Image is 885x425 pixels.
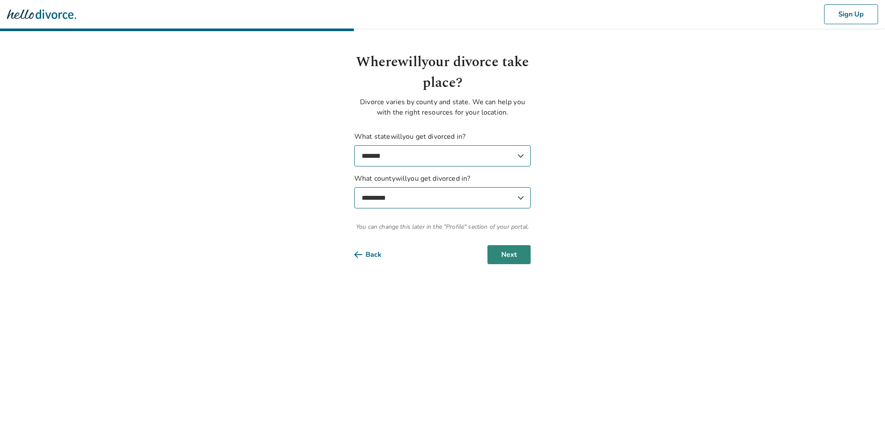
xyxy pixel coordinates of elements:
[7,6,76,23] img: Hello Divorce Logo
[487,245,531,264] button: Next
[824,4,878,24] button: Sign Up
[354,52,531,93] h1: Where will your divorce take place?
[842,383,885,425] iframe: Chat Widget
[354,97,531,118] p: Divorce varies by county and state. We can help you with the right resources for your location.
[354,173,531,208] label: What county will you get divorced in?
[354,145,531,166] select: What statewillyou get divorced in?
[354,245,395,264] button: Back
[354,131,531,166] label: What state will you get divorced in?
[354,222,531,231] span: You can change this later in the "Profile" section of your portal.
[354,187,531,208] select: What countywillyou get divorced in?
